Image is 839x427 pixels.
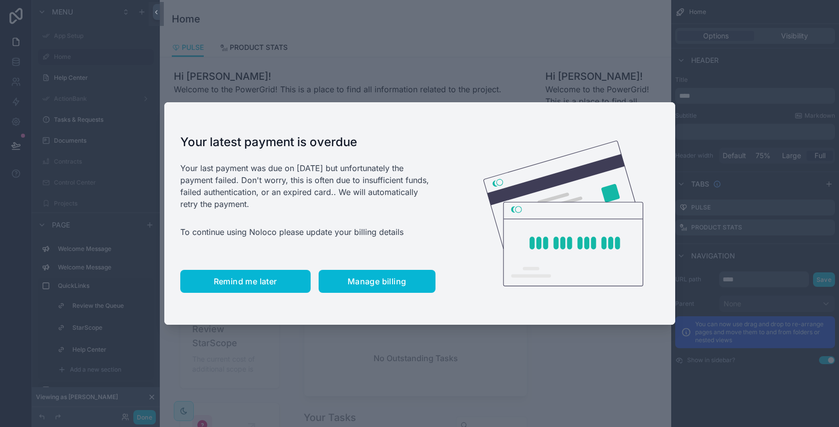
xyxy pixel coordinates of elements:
p: To continue using Noloco please update your billing details [180,226,435,238]
img: Credit card illustration [483,141,643,286]
span: Manage billing [348,276,407,286]
h1: Your latest payment is overdue [180,134,435,150]
span: Remind me later [214,276,277,286]
button: Remind me later [180,270,311,293]
button: Manage billing [319,270,435,293]
p: Your last payment was due on [DATE] but unfortunately the payment failed. Don't worry, this is of... [180,162,435,210]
